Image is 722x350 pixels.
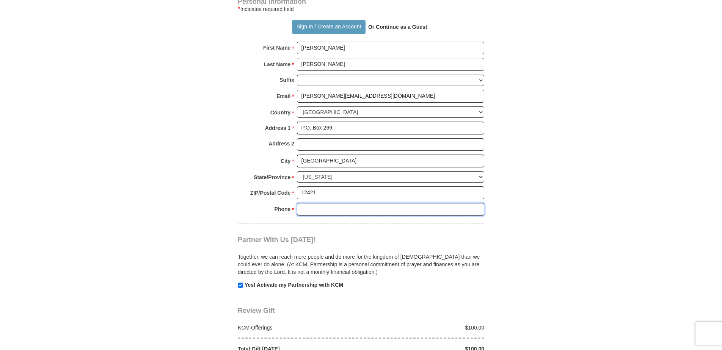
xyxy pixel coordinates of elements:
[238,307,275,314] span: Review Gift
[264,59,291,70] strong: Last Name
[270,107,291,118] strong: Country
[250,187,291,198] strong: ZIP/Postal Code
[238,253,484,276] p: Together, we can reach more people and do more for the kingdom of [DEMOGRAPHIC_DATA] than we coul...
[234,324,361,331] div: KCM Offerings
[281,156,290,166] strong: City
[254,172,290,183] strong: State/Province
[275,204,291,214] strong: Phone
[279,75,294,85] strong: Suffix
[263,42,290,53] strong: First Name
[361,324,488,331] div: $100.00
[368,24,427,30] strong: Or Continue as a Guest
[292,20,365,34] button: Sign In / Create an Account
[276,91,290,102] strong: Email
[268,138,294,149] strong: Address 2
[265,123,291,133] strong: Address 1
[245,282,343,288] strong: Yes! Activate my Partnership with KCM
[238,5,484,14] div: Indicates required field
[238,236,316,244] span: Partner With Us [DATE]!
